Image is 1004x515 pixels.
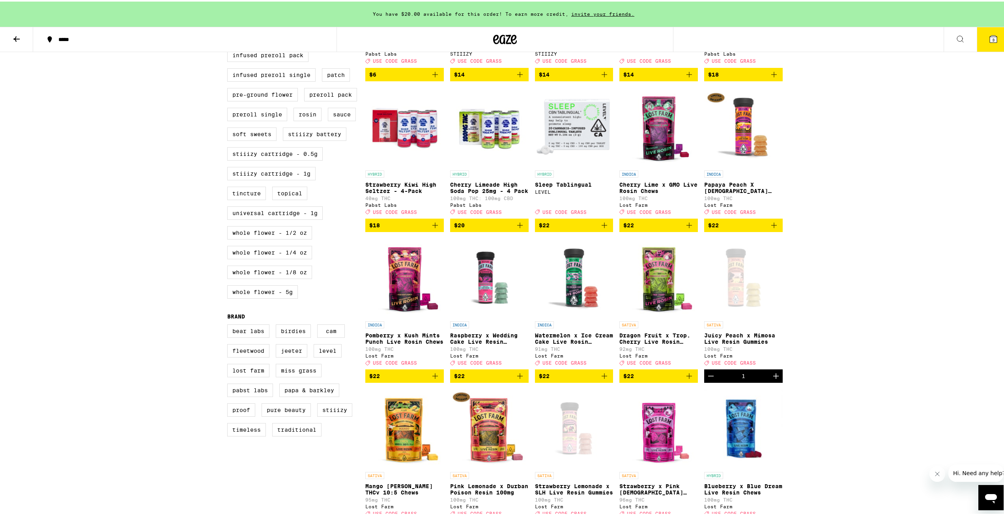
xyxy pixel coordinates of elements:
p: Watermelon x Ice Cream Cake Live Rosin Gummies [535,331,613,343]
p: INDICA [450,320,469,327]
label: Infused Preroll Single [227,67,316,80]
p: INDICA [704,169,723,176]
p: Blueberry x Blue Dream Live Resin Chews [704,481,783,494]
p: SATIVA [450,470,469,478]
div: Lost Farm [619,502,698,508]
p: Pomberry x Kush Mints Punch Live Rosin Chews [365,331,444,343]
p: Cherry Lime x GMO Live Rosin Chews [619,180,698,193]
img: Lost Farm - Pomberry x Kush Mints Punch Live Rosin Chews [365,237,444,316]
label: STIIIZY Cartridge - 0.5g [227,146,323,159]
span: USE CODE GRASS [712,208,756,213]
span: $18 [369,221,380,227]
p: HYBRID [450,169,469,176]
p: SATIVA [704,320,723,327]
span: USE CODE GRASS [712,509,756,515]
p: 92mg THC [619,345,698,350]
p: HYBRID [535,169,554,176]
span: USE CODE GRASS [458,57,502,62]
p: 100mg THC [704,345,783,350]
label: Bear Labs [227,323,269,336]
p: 95mg THC [365,496,444,501]
div: Pabst Labs [365,50,444,55]
label: Jeeter [276,343,307,356]
label: Infused Preroll Pack [227,47,308,60]
label: Preroll Single [227,106,287,120]
img: Lost Farm - Blueberry x Blue Dream Live Resin Chews [704,388,783,466]
p: 100mg THC [619,194,698,199]
label: STIIIZY Cartridge - 1g [227,165,316,179]
p: Raspberry x Wedding Cake Live Resin Gummies [450,331,529,343]
label: Rosin [294,106,322,120]
span: $14 [623,70,634,76]
div: Lost Farm [704,352,783,357]
p: 100mg THC [450,345,529,350]
div: Pabst Labs [450,201,529,206]
p: 40mg THC [365,194,444,199]
a: Open page for Cherry Lime x GMO Live Rosin Chews from Lost Farm [619,86,698,217]
img: Lost Farm - Pink Lemonade x Durban Poison Resin 100mg [450,388,529,466]
iframe: Close message [929,464,945,480]
div: 1 [742,371,745,378]
div: STIIIZY [535,50,613,55]
p: Dragon Fruit x Trop. Cherry Live Rosin Chews [619,331,698,343]
p: 91mg THC [535,345,613,350]
span: $22 [623,221,634,227]
label: Preroll Pack [304,86,357,100]
label: Patch [322,67,350,80]
button: Add to bag [450,217,529,230]
span: USE CODE GRASS [542,57,587,62]
div: STIIIZY [450,50,529,55]
label: Pre-ground Flower [227,86,298,100]
span: You have $20.00 available for this order! To earn more credit, [373,10,568,15]
img: Pabst Labs - Strawberry Kiwi High Seltzer - 4-Pack [365,86,444,165]
label: Miss Grass [276,362,322,376]
label: Universal Cartridge - 1g [227,205,323,218]
p: Papaya Peach X [DEMOGRAPHIC_DATA] Kush Resin 100mg [704,180,783,193]
span: $22 [454,371,465,378]
p: Sleep Tablingual [535,180,613,186]
p: SATIVA [535,470,554,478]
p: Pink Lemonade x Durban Poison Resin 100mg [450,481,529,494]
span: USE CODE GRASS [627,57,671,62]
img: Lost Farm - Mango Jack Herer THCv 10:5 Chews [365,388,444,466]
a: Open page for Dragon Fruit x Trop. Cherry Live Rosin Chews from Lost Farm [619,237,698,368]
span: USE CODE GRASS [458,208,502,213]
button: Add to bag [365,217,444,230]
p: Mango [PERSON_NAME] THCv 10:5 Chews [365,481,444,494]
label: Traditional [272,421,322,435]
p: SATIVA [619,320,638,327]
span: $20 [454,221,465,227]
label: LEVEL [314,343,342,356]
span: USE CODE GRASS [542,509,587,515]
span: USE CODE GRASS [373,208,417,213]
span: $14 [454,70,465,76]
p: HYBRID [365,169,384,176]
a: Open page for Papaya Peach X Hindu Kush Resin 100mg from Lost Farm [704,86,783,217]
div: Lost Farm [450,502,529,508]
a: Open page for Juicy Peach x Mimosa Live Resin Gummies from Lost Farm [704,237,783,368]
img: Lost Farm - Dragon Fruit x Trop. Cherry Live Rosin Chews [619,237,698,316]
label: Whole Flower - 1/8 oz [227,264,312,277]
p: Strawberry x Pink [DEMOGRAPHIC_DATA] Live Resin Chews - 100mg [619,481,698,494]
label: Whole Flower - 1/4 oz [227,244,312,258]
span: $22 [623,371,634,378]
legend: Brand [227,312,245,318]
span: USE CODE GRASS [458,509,502,515]
p: SATIVA [619,470,638,478]
span: $18 [708,70,719,76]
div: Lost Farm [619,201,698,206]
p: 96mg THC [619,496,698,501]
div: Lost Farm [619,352,698,357]
p: SATIVA [365,470,384,478]
button: Add to bag [619,217,698,230]
span: $6 [369,70,376,76]
label: Papa & Barkley [279,382,339,395]
span: USE CODE GRASS [373,509,417,515]
span: USE CODE GRASS [373,359,417,364]
span: USE CODE GRASS [627,359,671,364]
button: Add to bag [704,217,783,230]
img: Pabst Labs - Cherry Limeade High Soda Pop 25mg - 4 Pack [450,86,529,165]
label: STIIIZY Battery [283,126,346,139]
p: 100mg THC [365,345,444,350]
div: Lost Farm [365,502,444,508]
